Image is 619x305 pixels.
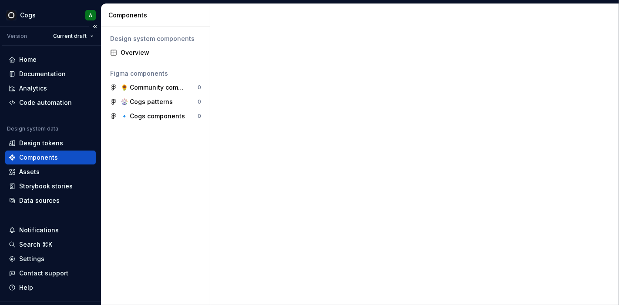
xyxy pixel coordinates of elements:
div: Search ⌘K [19,240,52,249]
button: Contact support [5,266,96,280]
div: Cogs [20,11,36,20]
div: Settings [19,255,44,263]
a: Home [5,53,96,67]
span: Current draft [53,33,87,40]
a: Documentation [5,67,96,81]
div: 🎡 Cogs patterns [121,97,173,106]
div: 0 [198,113,201,120]
div: 🌻 Community components [121,83,185,92]
button: CogsA [2,6,99,24]
div: Design tokens [19,139,63,147]
div: Help [19,283,33,292]
a: Storybook stories [5,179,96,193]
a: Assets [5,165,96,179]
div: Analytics [19,84,47,93]
a: 🔹 Cogs components0 [107,109,205,123]
div: 0 [198,98,201,105]
button: Current draft [49,30,98,42]
div: Components [108,11,206,20]
a: Code automation [5,96,96,110]
a: Overview [107,46,205,60]
a: Settings [5,252,96,266]
a: Components [5,151,96,164]
button: Search ⌘K [5,238,96,251]
div: Contact support [19,269,68,278]
img: 293001da-8814-4710-858c-a22b548e5d5c.png [6,10,17,20]
div: Code automation [19,98,72,107]
div: Overview [121,48,201,57]
a: 🌻 Community components0 [107,80,205,94]
div: Home [19,55,37,64]
div: Notifications [19,226,59,235]
div: Design system data [7,125,58,132]
div: Data sources [19,196,60,205]
div: Design system components [110,34,201,43]
button: Notifications [5,223,96,237]
div: A [89,12,92,19]
div: Figma components [110,69,201,78]
div: Storybook stories [19,182,73,191]
button: Help [5,281,96,295]
div: Documentation [19,70,66,78]
div: Assets [19,168,40,176]
button: Collapse sidebar [89,20,101,33]
a: Analytics [5,81,96,95]
div: Version [7,33,27,40]
a: 🎡 Cogs patterns0 [107,95,205,109]
div: 0 [198,84,201,91]
div: 🔹 Cogs components [121,112,185,121]
a: Design tokens [5,136,96,150]
a: Data sources [5,194,96,208]
div: Components [19,153,58,162]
